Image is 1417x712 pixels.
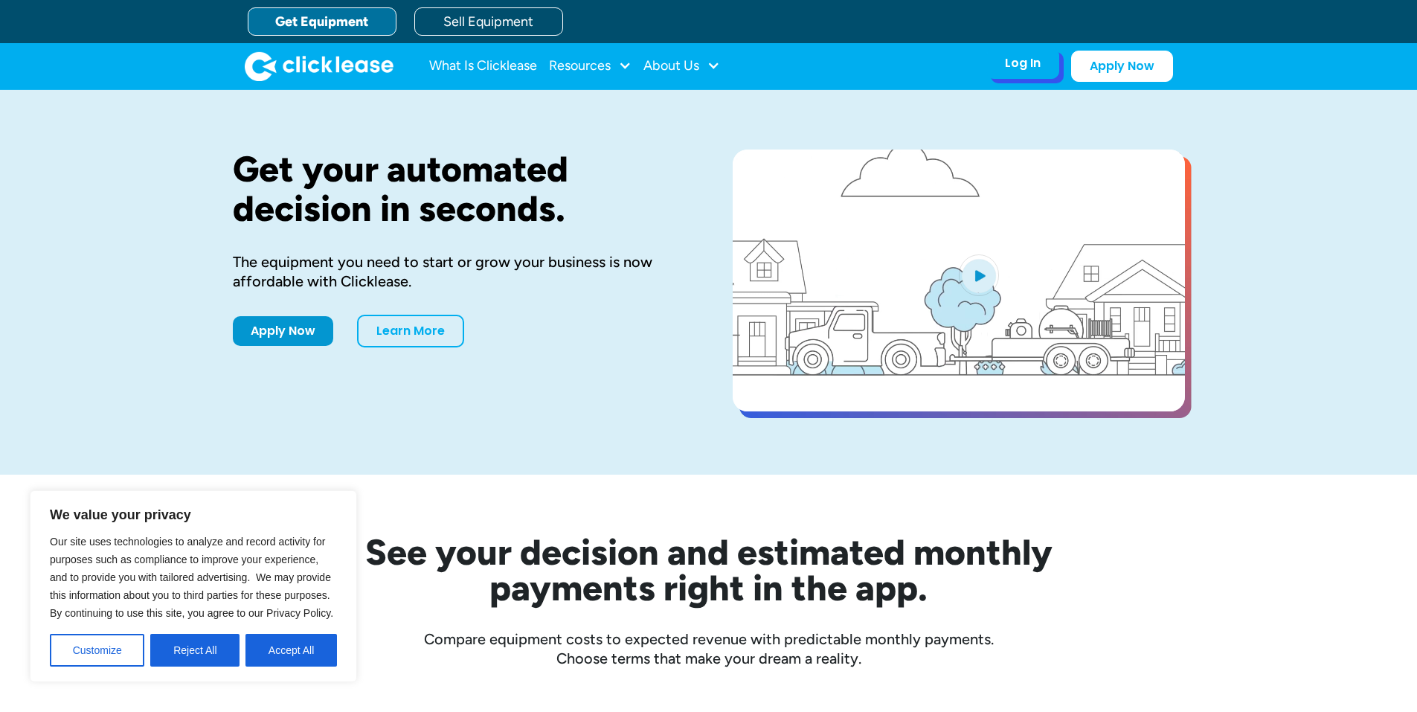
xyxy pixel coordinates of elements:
span: Our site uses technologies to analyze and record activity for purposes such as compliance to impr... [50,536,333,619]
button: Reject All [150,634,240,667]
h2: See your decision and estimated monthly payments right in the app. [292,534,1125,606]
a: Apply Now [1071,51,1173,82]
div: About Us [643,51,720,81]
p: We value your privacy [50,506,337,524]
button: Accept All [245,634,337,667]
img: Blue play button logo on a light blue circular background [959,254,999,296]
a: Get Equipment [248,7,396,36]
a: home [245,51,393,81]
a: Learn More [357,315,464,347]
a: Apply Now [233,316,333,346]
h1: Get your automated decision in seconds. [233,150,685,228]
a: What Is Clicklease [429,51,537,81]
div: Log In [1005,56,1041,71]
div: We value your privacy [30,490,357,682]
img: Clicklease logo [245,51,393,81]
div: Resources [549,51,632,81]
button: Customize [50,634,144,667]
div: The equipment you need to start or grow your business is now affordable with Clicklease. [233,252,685,291]
div: Compare equipment costs to expected revenue with predictable monthly payments. Choose terms that ... [233,629,1185,668]
a: open lightbox [733,150,1185,411]
a: Sell Equipment [414,7,563,36]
